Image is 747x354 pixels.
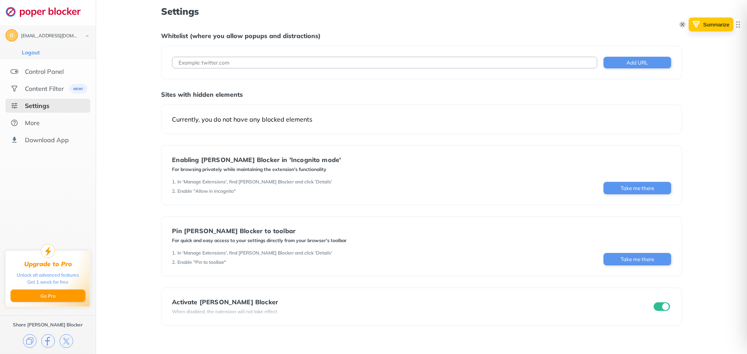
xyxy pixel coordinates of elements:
[172,166,341,173] div: For browsing privately while maintaining the extension's functionality
[11,119,18,127] img: about.svg
[21,33,79,39] div: art@arthung.net
[27,279,68,286] div: Get 1 week for free
[172,298,278,305] div: Activate [PERSON_NAME] Blocker
[603,182,671,194] button: Take me there
[19,49,42,56] button: Logout
[172,250,176,256] div: 1 .
[603,57,671,68] button: Add URL
[172,259,176,265] div: 2 .
[11,85,18,92] img: social.svg
[24,260,72,268] div: Upgrade to Pro
[172,237,347,244] div: For quick and easy access to your settings directly from your browser's toolbar
[23,334,37,348] img: copy.svg
[41,334,55,348] img: facebook.svg
[25,119,40,127] div: More
[177,250,332,256] div: In 'Manage Extensions', find [PERSON_NAME] Blocker and click 'Details'
[11,68,18,75] img: features.svg
[172,309,278,315] div: When disabled, the extension will not take effect
[11,102,18,110] img: settings-selected.svg
[161,32,682,40] div: Whitelist (where you allow popups and distractions)
[17,272,79,279] div: Unlock all advanced features
[11,136,18,144] img: download-app.svg
[177,179,332,185] div: In 'Manage Extensions', find [PERSON_NAME] Blocker and click 'Details'
[25,136,69,144] div: Download App
[172,57,597,68] input: Example: twitter.com
[13,322,83,328] div: Share [PERSON_NAME] Blocker
[177,259,226,265] div: Enable "Pin to toolbar"
[161,91,682,98] div: Sites with hidden elements
[60,334,73,348] img: x.svg
[25,68,64,75] div: Control Panel
[25,85,64,92] div: Content Filter
[5,6,89,17] img: logo-webpage.svg
[172,156,341,163] div: Enabling [PERSON_NAME] Blocker in 'Incognito mode'
[11,289,85,302] button: Go Pro
[161,6,682,16] h1: Settings
[82,32,92,40] img: chevron-bottom-black.svg
[177,188,236,194] div: Enable "Allow in incognito"
[41,244,55,258] img: upgrade-to-pro.svg
[25,102,49,110] div: Settings
[603,253,671,265] button: Take me there
[172,188,176,194] div: 2 .
[172,227,347,234] div: Pin [PERSON_NAME] Blocker to toolbar
[172,179,176,185] div: 1 .
[68,84,88,94] img: menuBanner.svg
[172,115,671,123] div: Currently, you do not have any blocked elements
